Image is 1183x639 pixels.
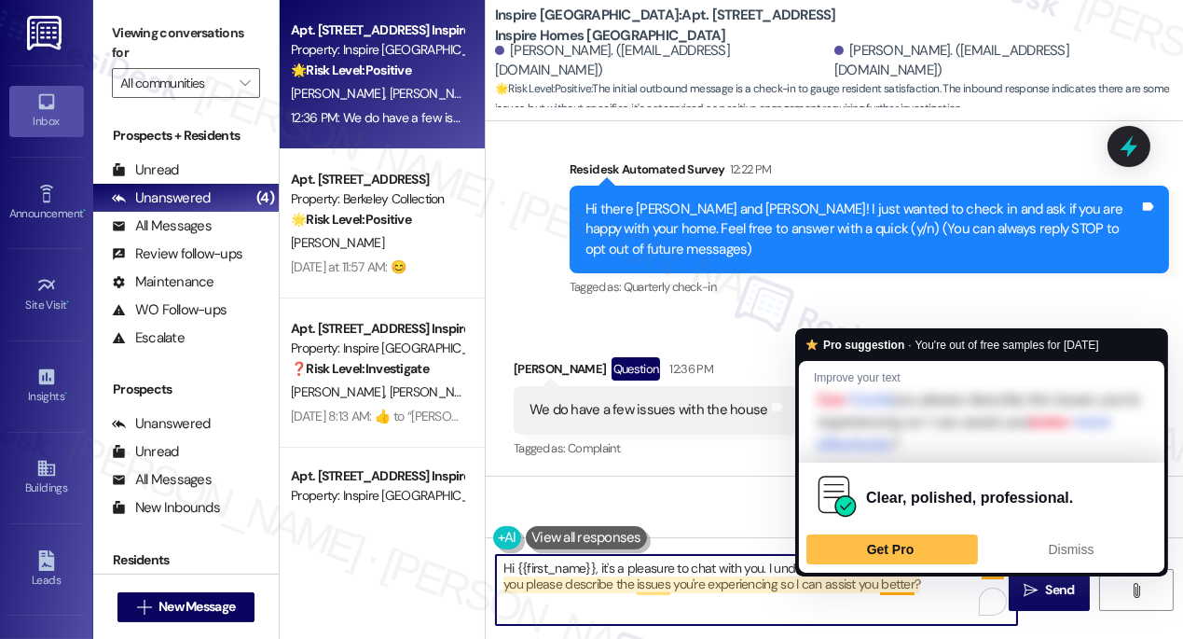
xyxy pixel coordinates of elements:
a: Insights • [9,361,84,411]
div: Prospects [93,380,279,399]
img: ResiDesk Logo [27,16,65,50]
div: Tagged as: [514,435,798,462]
div: Maintenance [112,272,214,292]
button: Send [1009,569,1090,611]
div: Apt. [STREET_ADDRESS] [291,170,463,189]
span: New Message [158,597,235,617]
div: 12:22 PM [725,160,772,179]
div: Property: Inspire [GEOGRAPHIC_DATA] [291,486,463,506]
div: [DATE] at 11:57 AM: 😊 [291,258,406,275]
div: All Messages [112,470,212,490]
label: Viewing conversations for [112,19,260,68]
span: • [83,204,86,217]
div: Property: Inspire [GEOGRAPHIC_DATA] [291,40,463,60]
i:  [137,600,151,615]
div: Tagged as: [570,273,1169,300]
div: [PERSON_NAME] [514,357,798,387]
span: [PERSON_NAME] [291,234,384,251]
span: [PERSON_NAME] [291,383,390,400]
textarea: To enrich screen reader interactions, please activate Accessibility in Grammarly extension settings [496,555,1017,625]
b: Inspire [GEOGRAPHIC_DATA]: Apt. [STREET_ADDRESS] Inspire Homes [GEOGRAPHIC_DATA] [495,6,868,46]
div: New Inbounds [112,498,220,518]
strong: 🌟 Risk Level: Positive [291,62,411,78]
span: Quarterly check-in [624,279,716,295]
div: [PERSON_NAME]. ([EMAIL_ADDRESS][DOMAIN_NAME]) [495,41,830,81]
div: Unanswered [112,188,211,208]
div: Property: Berkeley Collection [291,189,463,209]
div: Hi there [PERSON_NAME] and [PERSON_NAME]! I just wanted to check in and ask if you are happy with... [585,200,1139,259]
div: Residents [93,550,279,570]
span: Send [1046,580,1075,600]
a: Site Visit • [9,270,84,320]
div: Unread [112,160,179,180]
span: Complaint [568,440,620,456]
a: Inbox [9,86,84,136]
a: Buildings [9,452,84,503]
span: [PERSON_NAME] [390,383,488,400]
strong: 🌟 Risk Level: Positive [291,211,411,228]
a: Leads [9,545,84,595]
span: [PERSON_NAME] [390,85,483,102]
div: [PERSON_NAME]. ([EMAIL_ADDRESS][DOMAIN_NAME]) [834,41,1169,81]
div: (4) [252,184,279,213]
div: Review follow-ups [112,244,242,264]
div: Residesk Automated Survey [570,160,1169,186]
div: Unread [112,442,179,462]
div: Unanswered [112,414,211,434]
div: WO Follow-ups [112,300,227,320]
div: Escalate [112,328,185,348]
div: All Messages [112,216,212,236]
strong: ❓ Risk Level: Investigate [291,360,429,377]
span: • [67,296,70,309]
strong: 🌟 Risk Level: Positive [495,81,591,96]
input: All communities [120,68,230,98]
button: New Message [117,592,255,622]
div: 12:36 PM: We do have a few issues with the house [291,109,560,126]
div: Apt. [STREET_ADDRESS] Inspire Homes [GEOGRAPHIC_DATA] [291,319,463,339]
div: Apt. [STREET_ADDRESS] Inspire Homes [GEOGRAPHIC_DATA] [291,21,463,40]
div: 12:36 PM [665,359,713,379]
span: : The initial outbound message is a check-in to gauge resident satisfaction. The inbound response... [495,79,1183,119]
i:  [1024,583,1038,598]
div: Prospects + Residents [93,126,279,146]
i:  [240,76,250,90]
div: Apt. [STREET_ADDRESS] Inspire Homes [GEOGRAPHIC_DATA] [291,466,463,486]
div: Property: Inspire [GEOGRAPHIC_DATA] [291,339,463,358]
div: Question [612,357,661,381]
span: [PERSON_NAME] [291,85,390,102]
i:  [1129,583,1143,598]
span: • [64,387,67,400]
div: We do have a few issues with the house [530,400,768,420]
